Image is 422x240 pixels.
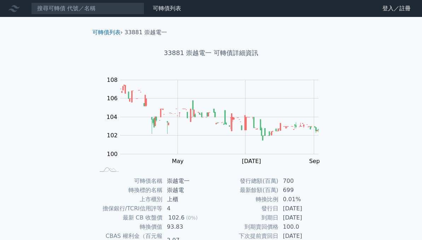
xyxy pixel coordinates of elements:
[31,2,144,14] input: 搜尋可轉債 代號／名稱
[87,48,336,58] h1: 33881 崇越電一 可轉債詳細資訊
[95,186,163,195] td: 轉換標的名稱
[211,186,279,195] td: 最新餘額(百萬)
[279,213,327,222] td: [DATE]
[153,5,181,12] a: 可轉債列表
[279,222,327,232] td: 100.0
[242,158,261,164] tspan: [DATE]
[279,195,327,204] td: 0.01%
[125,28,167,37] li: 33881 崇越電一
[279,204,327,213] td: [DATE]
[106,114,117,120] tspan: 104
[107,151,118,157] tspan: 100
[186,215,198,221] span: (0%)
[92,28,123,37] li: ›
[211,195,279,204] td: 轉換比例
[163,176,211,186] td: 崇越電一
[95,213,163,222] td: 最新 CB 收盤價
[163,195,211,204] td: 上櫃
[279,176,327,186] td: 700
[95,222,163,232] td: 轉換價值
[279,186,327,195] td: 699
[95,176,163,186] td: 可轉債名稱
[211,213,279,222] td: 到期日
[377,3,416,14] a: 登入／註冊
[211,204,279,213] td: 發行日
[211,176,279,186] td: 發行總額(百萬)
[167,214,186,222] div: 102.6
[95,195,163,204] td: 上市櫃別
[172,158,184,164] tspan: May
[163,204,211,213] td: 4
[103,77,329,164] g: Chart
[92,29,121,36] a: 可轉債列表
[163,186,211,195] td: 崇越電
[107,95,118,102] tspan: 106
[211,222,279,232] td: 到期賣回價格
[107,77,118,83] tspan: 108
[163,222,211,232] td: 93.83
[309,158,320,164] tspan: Sep
[107,132,118,139] tspan: 102
[95,204,163,213] td: 擔保銀行/TCRI信用評等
